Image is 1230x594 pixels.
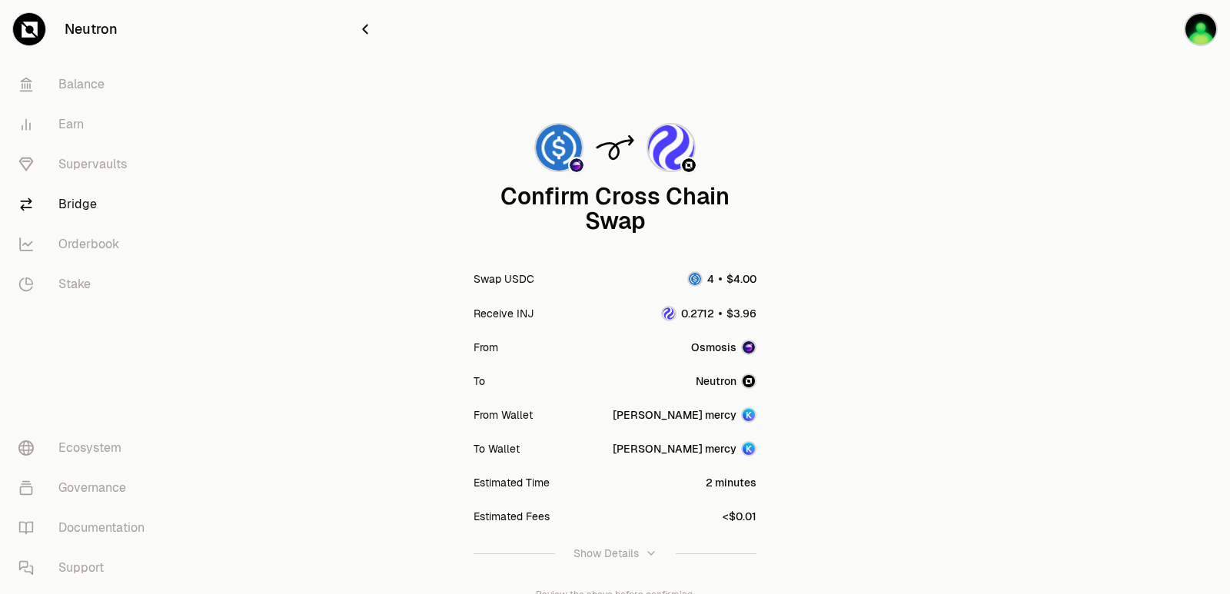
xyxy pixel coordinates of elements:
div: From Wallet [474,407,533,423]
img: INJ Logo [663,307,675,320]
div: Confirm Cross Chain Swap [474,184,756,234]
a: Stake [6,264,166,304]
div: From [474,340,498,355]
div: Estimated Time [474,475,550,490]
a: Documentation [6,508,166,548]
img: Osmosis Logo [570,158,583,172]
a: Orderbook [6,224,166,264]
img: Neutron Logo [682,158,696,172]
a: Bridge [6,184,166,224]
div: 2 minutes [706,475,756,490]
a: Ecosystem [6,428,166,468]
span: Neutron [696,373,736,389]
div: Estimated Fees [474,509,550,524]
button: [PERSON_NAME] mercy [613,441,756,456]
span: Osmosis [691,340,736,355]
div: Receive INJ [474,306,534,321]
img: sandy mercy [1184,12,1218,46]
div: Swap USDC [474,271,534,287]
div: [PERSON_NAME] mercy [613,407,736,423]
button: Show Details [474,533,756,573]
div: [PERSON_NAME] mercy [613,441,736,456]
div: <$0.01 [723,509,756,524]
a: Governance [6,468,166,508]
img: USDC Logo [536,124,582,171]
img: INJ Logo [648,124,694,171]
img: Account Image [741,407,756,423]
div: To [474,373,485,389]
button: [PERSON_NAME] mercy [613,407,756,423]
img: USDC Logo [689,273,701,285]
a: Supervaults [6,144,166,184]
img: Neutron Logo [741,373,756,389]
img: Osmosis Logo [741,340,756,355]
a: Support [6,548,166,588]
div: To Wallet [474,441,520,456]
img: Account Image [741,441,756,456]
a: Earn [6,105,166,144]
div: Show Details [573,546,639,561]
a: Balance [6,65,166,105]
